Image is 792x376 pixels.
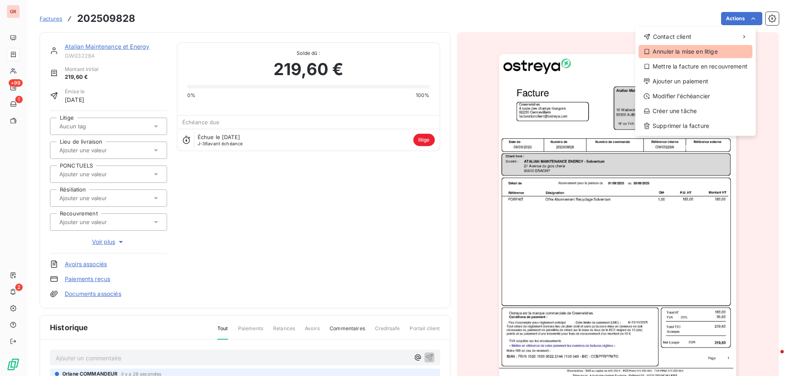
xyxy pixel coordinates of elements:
[635,27,756,136] div: Actions
[639,60,752,73] div: Mettre la facture en recouvrement
[639,104,752,118] div: Créer une tâche
[639,75,752,88] div: Ajouter un paiement
[639,119,752,132] div: Supprimer la facture
[764,348,784,368] iframe: Intercom live chat
[639,45,752,58] div: Annuler la mise en litige
[639,90,752,103] div: Modifier l’échéancier
[653,33,691,41] span: Contact client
